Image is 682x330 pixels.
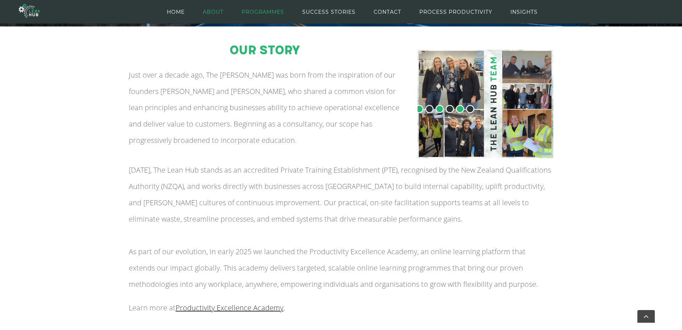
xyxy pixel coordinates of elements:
img: The Lean Hub | Optimising productivity with Lean Logo [19,1,40,21]
span: our story [230,43,300,58]
img: The Lean Hub Team vs 2 [418,50,553,158]
span: As part of our evolution, in early 2025 we launched the Productivity Excellence Academy, an onlin... [129,247,538,289]
span: [DATE], The Lean Hub stands as an accredited Private Training Establishment (PTE), recognised by ... [129,165,551,224]
span: Just over a decade ago, The [PERSON_NAME] was born from the inspiration of our founders [PERSON_N... [129,70,399,145]
span: Productivity Excellence Academy [176,303,283,313]
span: Learn more at [129,303,285,313]
a: Productivity Excellence Academy. [176,303,285,313]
